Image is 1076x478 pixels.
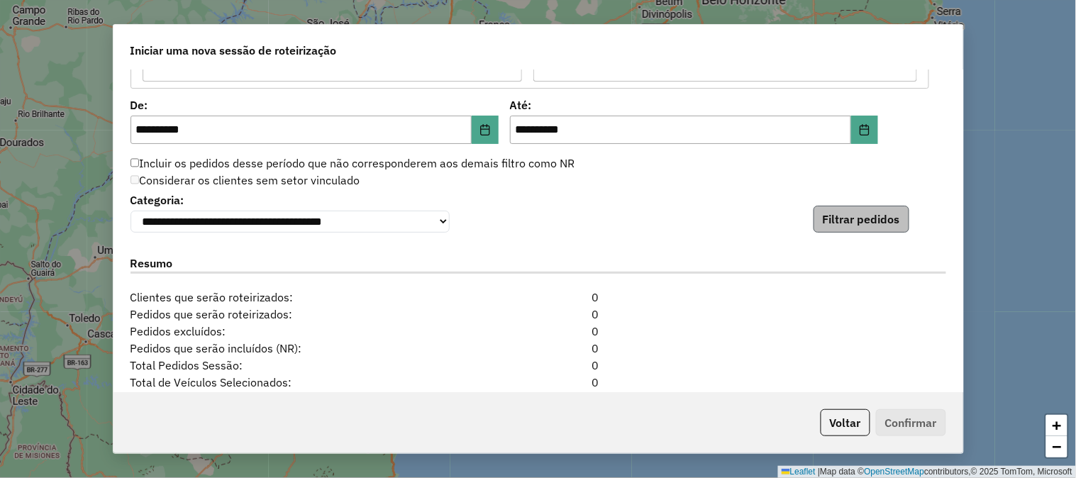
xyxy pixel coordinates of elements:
[131,158,140,167] input: Incluir os pedidos desse período que não corresponderem aos demais filtro como NR
[818,467,820,477] span: |
[122,374,469,391] span: Total de Veículos Selecionados:
[122,289,469,306] span: Clientes que serão roteirizados:
[1046,415,1067,436] a: Zoom in
[814,206,909,233] button: Filtrar pedidos
[122,340,469,357] span: Pedidos que serão incluídos (NR):
[865,467,925,477] a: OpenStreetMap
[131,155,575,172] label: Incluir os pedidos desse período que não corresponderem aos demais filtro como NR
[469,357,608,374] div: 0
[131,191,450,209] label: Categoria:
[122,306,469,323] span: Pedidos que serão roteirizados:
[1053,416,1062,434] span: +
[469,323,608,340] div: 0
[122,323,469,340] span: Pedidos excluídos:
[510,96,878,113] label: Até:
[131,175,140,184] input: Considerar os clientes sem setor vinculado
[851,116,878,144] button: Choose Date
[131,255,946,274] label: Resumo
[821,409,870,436] button: Voltar
[469,340,608,357] div: 0
[122,357,469,374] span: Total Pedidos Sessão:
[131,96,499,113] label: De:
[778,466,1076,478] div: Map data © contributors,© 2025 TomTom, Microsoft
[472,116,499,144] button: Choose Date
[469,289,608,306] div: 0
[1046,436,1067,457] a: Zoom out
[469,391,608,408] div: 0,00
[131,172,360,189] label: Considerar os clientes sem setor vinculado
[782,467,816,477] a: Leaflet
[469,306,608,323] div: 0
[131,42,337,59] span: Iniciar uma nova sessão de roteirização
[1053,438,1062,455] span: −
[122,391,469,408] span: Cubagem total:
[469,374,608,391] div: 0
